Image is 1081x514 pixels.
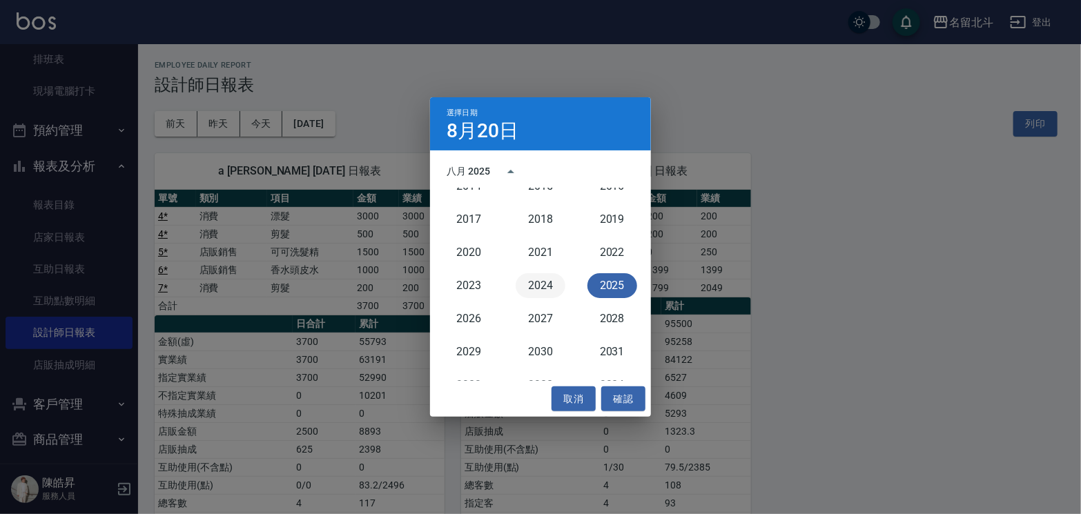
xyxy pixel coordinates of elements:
[516,339,565,364] button: 2030
[587,207,637,232] button: 2019
[516,273,565,298] button: 2024
[516,207,565,232] button: 2018
[444,306,494,331] button: 2026
[587,339,637,364] button: 2031
[494,155,527,188] button: year view is open, switch to calendar view
[444,273,494,298] button: 2023
[516,306,565,331] button: 2027
[444,240,494,265] button: 2020
[516,240,565,265] button: 2021
[516,373,565,397] button: 2033
[444,373,494,397] button: 2032
[587,373,637,397] button: 2034
[587,306,637,331] button: 2028
[447,108,478,117] span: 選擇日期
[552,386,596,412] button: 取消
[447,123,518,139] h4: 8月20日
[601,386,645,412] button: 確認
[444,339,494,364] button: 2029
[587,240,637,265] button: 2022
[447,164,490,179] div: 八月 2025
[587,273,637,298] button: 2025
[444,207,494,232] button: 2017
